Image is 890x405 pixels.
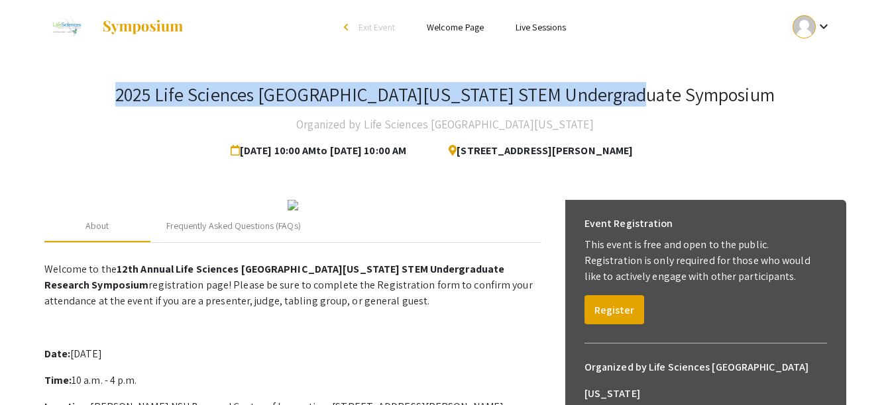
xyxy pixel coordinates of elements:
img: Symposium by ForagerOne [101,19,184,35]
strong: 12th Annual Life Sciences [GEOGRAPHIC_DATA][US_STATE] STEM Undergraduate Research Symposium [44,262,505,292]
strong: Date: [44,347,71,361]
mat-icon: Expand account dropdown [816,19,832,34]
button: Register [584,295,644,324]
span: [DATE] 10:00 AM to [DATE] 10:00 AM [231,138,412,164]
div: About [85,219,109,233]
div: arrow_back_ios [344,23,352,31]
h6: Event Registration [584,210,673,237]
p: 10 a.m. - 4 p.m. [44,373,541,388]
iframe: Chat [10,345,56,395]
span: Exit Event [359,21,395,33]
div: Frequently Asked Questions (FAQs) [166,219,301,233]
h3: 2025 Life Sciences [GEOGRAPHIC_DATA][US_STATE] STEM Undergraduate Symposium [115,83,775,106]
button: Expand account dropdown [779,12,846,42]
img: 2025 Life Sciences South Florida STEM Undergraduate Symposium [44,11,89,44]
img: 32153a09-f8cb-4114-bf27-cfb6bc84fc69.png [288,200,298,210]
strong: Time: [44,373,72,387]
span: [STREET_ADDRESS][PERSON_NAME] [438,138,633,164]
p: This event is free and open to the public. Registration is only required for those who would like... [584,237,827,285]
a: Welcome Page [427,21,484,33]
h4: Organized by Life Sciences [GEOGRAPHIC_DATA][US_STATE] [296,111,593,138]
a: Live Sessions [516,21,566,33]
p: Welcome to the registration page! Please be sure to complete the Registration form to confirm you... [44,261,541,309]
a: 2025 Life Sciences South Florida STEM Undergraduate Symposium [44,11,185,44]
p: [DATE] [44,346,541,362]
